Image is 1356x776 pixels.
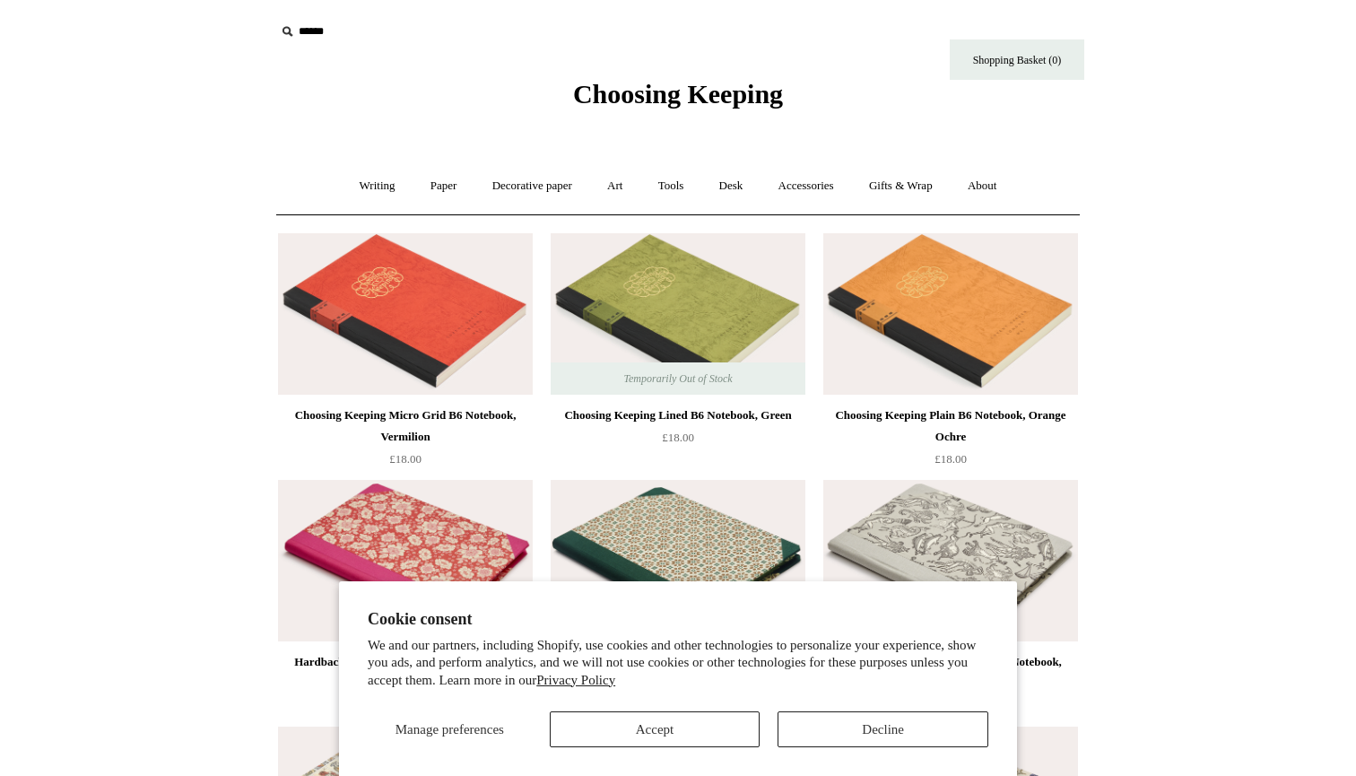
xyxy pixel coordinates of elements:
span: Temporarily Out of Stock [605,362,750,395]
img: Choosing Keeping Micro Grid B6 Notebook, Vermilion [278,233,533,395]
a: Hardback "Composition Ledger" Notebook, Post-War Floral Hardback "Composition Ledger" Notebook, P... [278,480,533,641]
button: Decline [778,711,988,747]
img: Hardback "Composition Ledger" Notebook, Zodiac [823,480,1078,641]
a: Gifts & Wrap [853,162,949,210]
img: Hardback "Composition Ledger" Notebook, Post-War Floral [278,480,533,641]
img: Choosing Keeping Lined B6 Notebook, Green [551,233,805,395]
span: £18.00 [934,452,967,466]
a: Paper [414,162,474,210]
a: Tools [642,162,700,210]
button: Accept [550,711,761,747]
a: Hardback "Composition Ledger" Notebook, Post-War Floral from£25.00 [278,651,533,725]
a: Hardback "Composition Ledger" Notebook, Floral Tile Hardback "Composition Ledger" Notebook, Flora... [551,480,805,641]
a: Choosing Keeping Micro Grid B6 Notebook, Vermilion £18.00 [278,405,533,478]
img: Hardback "Composition Ledger" Notebook, Floral Tile [551,480,805,641]
a: About [952,162,1013,210]
a: Choosing Keeping Lined B6 Notebook, Green £18.00 [551,405,805,478]
button: Manage preferences [368,711,532,747]
a: Art [591,162,639,210]
span: £18.00 [389,452,422,466]
a: Choosing Keeping Plain B6 Notebook, Orange Ochre Choosing Keeping Plain B6 Notebook, Orange Ochre [823,233,1078,395]
span: Manage preferences [395,722,504,737]
span: £18.00 [662,431,694,444]
a: Shopping Basket (0) [950,39,1084,80]
a: Privacy Policy [536,673,615,687]
h2: Cookie consent [368,610,988,629]
div: Hardback "Composition Ledger" Notebook, Post-War Floral [282,651,528,694]
a: Choosing Keeping Lined B6 Notebook, Green Choosing Keeping Lined B6 Notebook, Green Temporarily O... [551,233,805,395]
a: Choosing Keeping [573,93,783,106]
a: Choosing Keeping Micro Grid B6 Notebook, Vermilion Choosing Keeping Micro Grid B6 Notebook, Vermi... [278,233,533,395]
div: Choosing Keeping Lined B6 Notebook, Green [555,405,801,426]
a: Writing [343,162,412,210]
div: Choosing Keeping Plain B6 Notebook, Orange Ochre [828,405,1073,448]
a: Hardback "Composition Ledger" Notebook, Zodiac Hardback "Composition Ledger" Notebook, Zodiac [823,480,1078,641]
span: Choosing Keeping [573,79,783,109]
a: Choosing Keeping Plain B6 Notebook, Orange Ochre £18.00 [823,405,1078,478]
a: Decorative paper [476,162,588,210]
a: Desk [703,162,760,210]
p: We and our partners, including Shopify, use cookies and other technologies to personalize your ex... [368,637,988,690]
div: Choosing Keeping Micro Grid B6 Notebook, Vermilion [282,405,528,448]
a: Accessories [762,162,850,210]
img: Choosing Keeping Plain B6 Notebook, Orange Ochre [823,233,1078,395]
